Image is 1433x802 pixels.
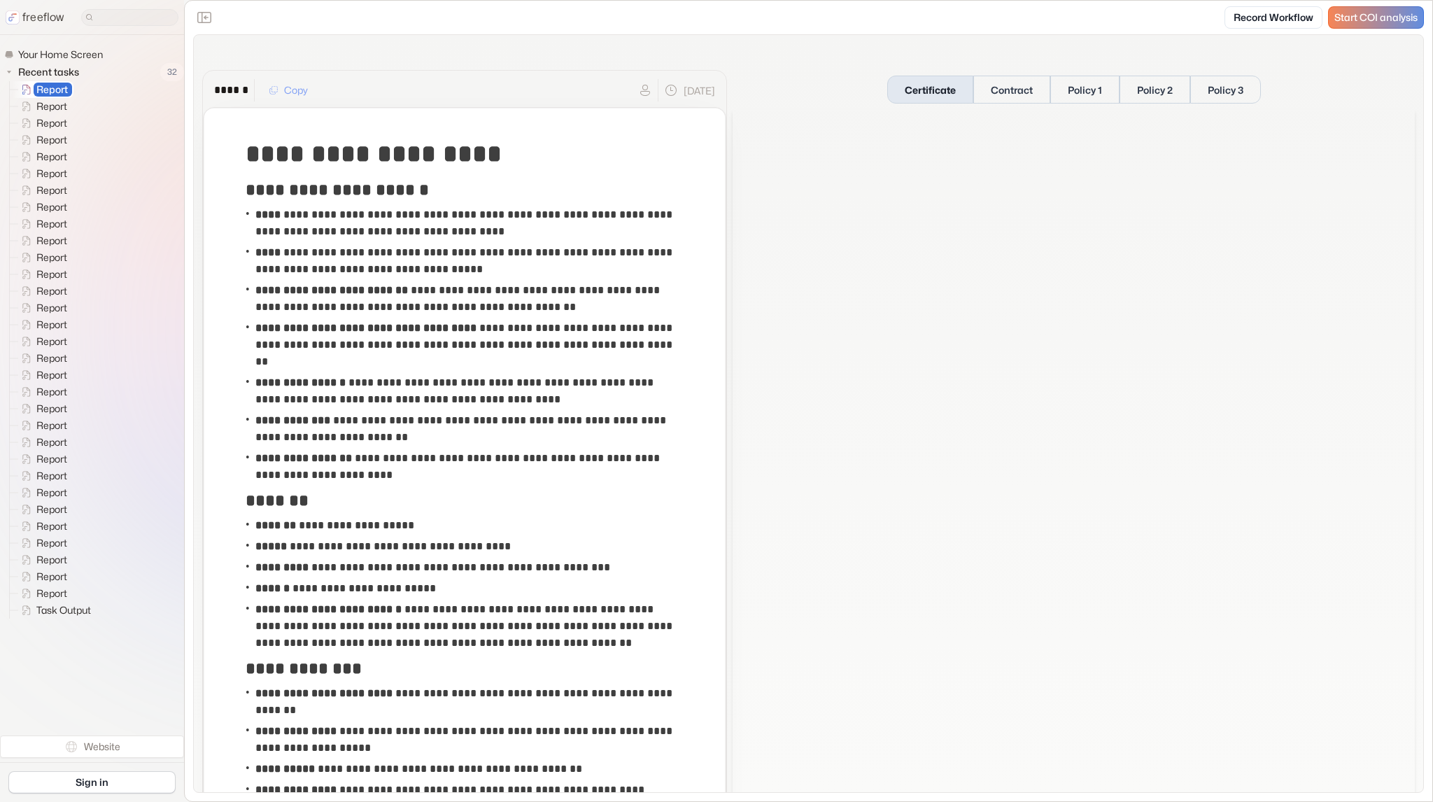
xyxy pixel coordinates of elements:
span: Report [34,418,71,432]
a: Report [10,115,73,132]
span: Report [34,519,71,533]
a: Report [10,568,73,585]
a: Task Output [10,602,97,619]
a: Report [10,266,73,283]
a: Report [10,518,73,535]
span: Report [34,251,71,265]
a: Report [10,182,73,199]
button: Policy 1 [1050,76,1120,104]
span: Report [34,469,71,483]
span: Recent tasks [15,65,83,79]
button: Policy 3 [1190,76,1261,104]
a: Report [10,165,73,182]
span: 32 [160,63,184,81]
button: Policy 2 [1120,76,1190,104]
span: Report [34,502,71,516]
a: Report [10,501,73,518]
span: Report [34,99,71,113]
button: Recent tasks [4,64,85,80]
span: Your Home Screen [15,48,107,62]
span: Report [34,452,71,466]
a: freeflow [6,9,64,26]
span: Report [34,486,71,500]
a: Report [10,451,73,467]
a: Report [10,283,73,300]
a: Report [10,249,73,266]
span: Report [34,335,71,349]
span: Report [34,536,71,550]
span: Report [34,351,71,365]
button: Copy [260,79,316,101]
a: Report [10,350,73,367]
a: Report [10,434,73,451]
span: Report [34,553,71,567]
span: Report [34,586,71,600]
span: Report [34,83,72,97]
a: Report [10,585,73,602]
span: Report [34,133,71,147]
span: Report [34,183,71,197]
span: Report [34,284,71,298]
a: Report [10,132,73,148]
a: Report [10,467,73,484]
button: Certificate [887,76,973,104]
button: Close the sidebar [193,6,216,29]
p: [DATE] [684,83,715,98]
a: Report [10,400,73,417]
span: Report [34,200,71,214]
span: Report [34,116,71,130]
a: Report [10,484,73,501]
span: Report [34,217,71,231]
a: Start COI analysis [1328,6,1424,29]
span: Report [34,318,71,332]
a: Report [10,199,73,216]
span: Report [34,234,71,248]
a: Report [10,417,73,434]
span: Task Output [34,603,95,617]
span: Report [34,301,71,315]
span: Start COI analysis [1334,12,1418,24]
a: Report [10,535,73,551]
a: Report [10,333,73,350]
a: Report [10,98,73,115]
a: Sign in [8,771,176,794]
a: Report [10,384,73,400]
a: Report [10,316,73,333]
span: Report [34,368,71,382]
a: Report [10,81,73,98]
a: Report [10,551,73,568]
span: Report [34,435,71,449]
iframe: Certificate [733,109,1415,796]
a: Record Workflow [1224,6,1322,29]
span: Report [34,385,71,399]
a: Report [10,148,73,165]
a: Report [10,216,73,232]
span: Report [34,570,71,584]
span: Report [34,167,71,181]
p: freeflow [22,9,64,26]
span: Report [34,150,71,164]
span: Report [34,402,71,416]
a: Your Home Screen [4,46,108,63]
button: Contract [973,76,1050,104]
span: Report [34,267,71,281]
a: Report [10,367,73,384]
a: Report [10,300,73,316]
a: Report [10,232,73,249]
